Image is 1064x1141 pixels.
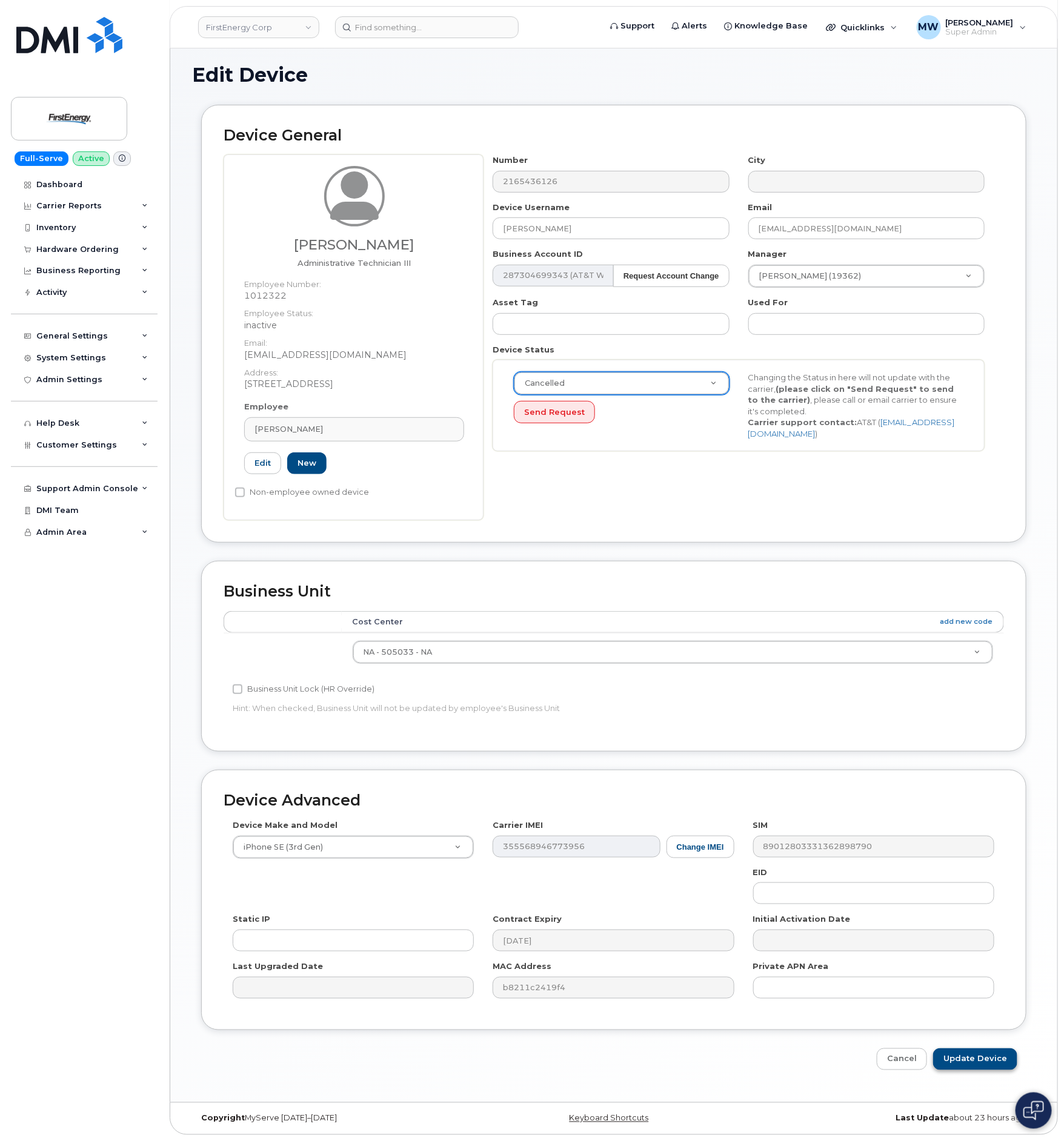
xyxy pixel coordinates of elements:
[192,64,1036,85] h1: Edit Device
[244,417,464,442] a: [PERSON_NAME]
[517,378,565,389] span: Cancelled
[739,372,973,439] div: Changing the Status in here will not update with the carrier, , please call or email carrier to e...
[287,452,327,475] a: New
[754,1114,1036,1123] div: about 23 hours ago
[716,14,816,38] a: Knowledge Base
[667,836,734,858] button: Change IMEI
[734,20,808,32] span: Knowledge Base
[244,302,464,319] dt: Employee Status:
[840,22,885,32] span: Quicklinks
[749,265,984,287] a: [PERSON_NAME] (19362)
[933,1048,1017,1071] input: Update Device
[224,583,1004,600] h2: Business Unit
[192,1114,473,1123] div: MyServe [DATE]–[DATE]
[1023,1101,1044,1120] img: Open chat
[620,20,654,32] span: Support
[493,248,583,260] label: Business Account ID
[244,361,464,379] dt: Address:
[224,792,1004,809] h2: Device Advanced
[623,271,719,280] strong: Request Account Change
[335,16,519,38] input: Find something...
[235,485,369,500] label: Non-employee owned device
[235,488,245,497] input: Non-employee owned device
[236,842,323,853] span: iPhone SE (3rd Gen)
[233,684,242,694] input: Business Unit Lock (HR Override)
[233,682,374,696] label: Business Unit Lock (HR Override)
[493,961,551,972] label: MAC Address
[198,16,319,38] a: FirstEnergy Corp
[613,265,730,287] button: Request Account Change
[244,273,464,290] dt: Employee Number:
[919,20,939,35] span: MW
[748,154,766,166] label: City
[233,836,473,858] a: iPhone SE (3rd Gen)
[753,913,851,925] label: Initial Activation Date
[244,331,464,349] dt: Email:
[244,452,281,475] a: Edit
[233,819,337,831] label: Device Make and Model
[493,344,554,356] label: Device Status
[940,617,993,627] a: add new code
[244,319,464,331] dd: inactive
[748,202,773,213] label: Email
[233,703,734,714] p: Hint: When checked, Business Unit will not be updated by employee's Business Unit
[514,372,729,394] a: Cancelled
[753,961,829,972] label: Private APN Area
[748,384,954,405] strong: (please click on "Send Request" to send to the carrier)
[877,1048,927,1071] a: Cancel
[233,961,323,972] label: Last Upgraded Date
[353,641,993,663] a: NA - 505033 - NA
[224,127,1004,144] h2: Device General
[244,401,288,412] label: Employee
[908,15,1035,39] div: Marissa Weiss
[493,819,543,831] label: Carrier IMEI
[748,417,857,427] strong: Carrier support contact:
[244,289,464,302] dd: 1012322
[254,423,323,435] span: [PERSON_NAME]
[298,258,411,268] span: Job title
[896,1114,949,1123] strong: Last Update
[244,237,464,253] h3: [PERSON_NAME]
[364,647,433,656] span: NA - 505033 - NA
[570,1114,649,1123] a: Keyboard Shortcuts
[514,401,595,423] button: Send Request
[244,378,464,390] dd: [STREET_ADDRESS]
[493,297,538,308] label: Asset Tag
[201,1114,245,1123] strong: Copyright
[748,297,788,308] label: Used For
[946,27,1014,37] span: Super Admin
[752,271,862,282] span: [PERSON_NAME] (19362)
[244,349,464,361] dd: [EMAIL_ADDRESS][DOMAIN_NAME]
[342,611,1005,633] th: Cost Center
[946,18,1014,27] span: [PERSON_NAME]
[493,913,562,925] label: Contract Expiry
[493,202,570,213] label: Device Username
[663,14,716,38] a: Alerts
[682,20,707,32] span: Alerts
[817,15,906,39] div: Quicklinks
[233,913,270,925] label: Static IP
[493,154,528,166] label: Number
[753,819,768,831] label: SIM
[602,14,663,38] a: Support
[748,417,954,438] a: [EMAIL_ADDRESS][DOMAIN_NAME]
[753,867,768,878] label: EID
[748,248,787,260] label: Manager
